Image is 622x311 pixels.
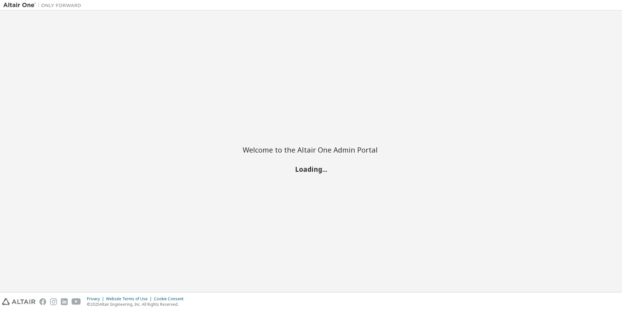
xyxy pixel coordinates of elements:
[72,298,81,305] img: youtube.svg
[154,296,187,302] div: Cookie Consent
[87,296,106,302] div: Privacy
[50,298,57,305] img: instagram.svg
[243,145,379,154] h2: Welcome to the Altair One Admin Portal
[3,2,85,8] img: Altair One
[106,296,154,302] div: Website Terms of Use
[39,298,46,305] img: facebook.svg
[2,298,35,305] img: altair_logo.svg
[87,302,187,307] p: © 2025 Altair Engineering, Inc. All Rights Reserved.
[243,165,379,173] h2: Loading...
[61,298,68,305] img: linkedin.svg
